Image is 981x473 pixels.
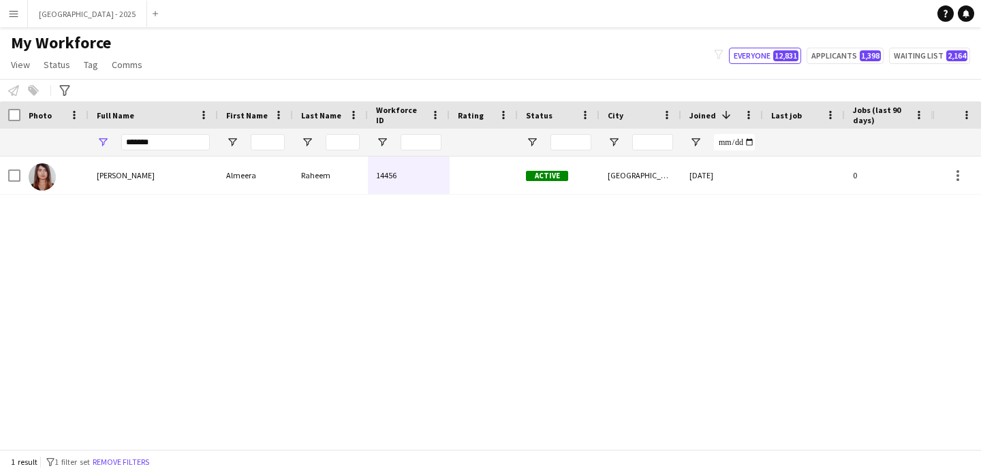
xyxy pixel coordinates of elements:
[112,59,142,71] span: Comms
[946,50,967,61] span: 2,164
[526,136,538,148] button: Open Filter Menu
[853,105,909,125] span: Jobs (last 90 days)
[608,136,620,148] button: Open Filter Menu
[301,110,341,120] span: Last Name
[29,110,52,120] span: Photo
[773,50,798,61] span: 12,831
[28,1,147,27] button: [GEOGRAPHIC_DATA] - 2025
[845,157,933,194] div: 0
[860,50,881,61] span: 1,398
[38,56,76,74] a: Status
[368,157,450,194] div: 14456
[689,110,716,120] span: Joined
[807,48,884,64] button: Applicants1,398
[689,136,702,148] button: Open Filter Menu
[57,82,73,99] app-action-btn: Advanced filters
[681,157,763,194] div: [DATE]
[106,56,148,74] a: Comms
[526,110,552,120] span: Status
[376,136,388,148] button: Open Filter Menu
[29,163,56,191] img: Almeera Raheem
[301,136,313,148] button: Open Filter Menu
[11,33,111,53] span: My Workforce
[97,136,109,148] button: Open Filter Menu
[599,157,681,194] div: [GEOGRAPHIC_DATA]
[632,134,673,150] input: City Filter Input
[714,134,755,150] input: Joined Filter Input
[293,157,368,194] div: Raheem
[5,56,35,74] a: View
[401,134,441,150] input: Workforce ID Filter Input
[11,59,30,71] span: View
[251,134,285,150] input: First Name Filter Input
[458,110,484,120] span: Rating
[729,48,801,64] button: Everyone12,831
[54,457,90,467] span: 1 filter set
[550,134,591,150] input: Status Filter Input
[326,134,360,150] input: Last Name Filter Input
[226,136,238,148] button: Open Filter Menu
[44,59,70,71] span: Status
[121,134,210,150] input: Full Name Filter Input
[526,171,568,181] span: Active
[218,157,293,194] div: Almeera
[608,110,623,120] span: City
[97,110,134,120] span: Full Name
[78,56,104,74] a: Tag
[90,455,152,470] button: Remove filters
[97,170,155,180] span: [PERSON_NAME]
[226,110,268,120] span: First Name
[84,59,98,71] span: Tag
[771,110,802,120] span: Last job
[376,105,425,125] span: Workforce ID
[889,48,970,64] button: Waiting list2,164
